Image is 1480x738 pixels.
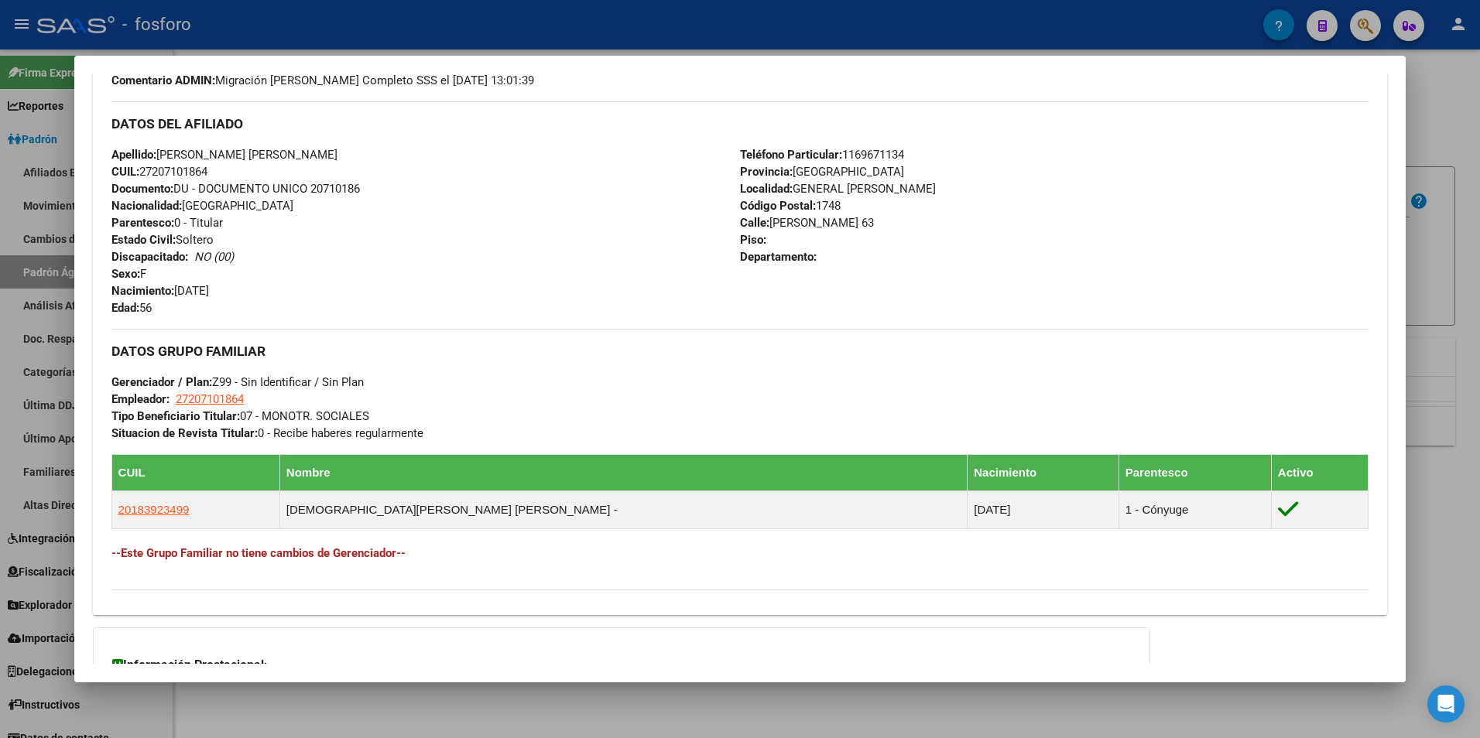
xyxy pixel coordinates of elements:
strong: Documento: [111,182,173,196]
strong: Departamento: [740,250,817,264]
strong: Parentesco: [111,216,174,230]
div: Open Intercom Messenger [1427,685,1465,723]
strong: Apellido: [111,148,156,162]
td: [DATE] [968,490,1119,528]
th: CUIL [111,454,279,490]
span: [GEOGRAPHIC_DATA] [740,165,904,179]
span: Migración [PERSON_NAME] Completo SSS el [DATE] 13:01:39 [111,72,534,89]
strong: Edad: [111,301,139,315]
h4: --Este Grupo Familiar no tiene cambios de Gerenciador-- [111,545,1369,562]
th: Parentesco [1119,454,1271,490]
span: 56 [111,301,152,315]
strong: Situacion de Revista Titular: [111,426,258,440]
span: 0 - Titular [111,216,223,230]
strong: Estado Civil: [111,233,176,247]
span: 1748 [740,199,841,213]
strong: Calle: [740,216,769,230]
span: 1169671134 [740,148,904,162]
strong: Teléfono Particular: [740,148,842,162]
th: Nacimiento [968,454,1119,490]
strong: Provincia: [740,165,793,179]
strong: Localidad: [740,182,793,196]
strong: Gerenciador / Plan: [111,375,212,389]
span: GENERAL [PERSON_NAME] [740,182,936,196]
h3: Información Prestacional: [112,656,1131,675]
strong: Discapacitado: [111,250,188,264]
h3: DATOS GRUPO FAMILIAR [111,343,1369,360]
span: Z99 - Sin Identificar / Sin Plan [111,375,364,389]
span: [PERSON_NAME] [PERSON_NAME] [111,148,337,162]
strong: Tipo Beneficiario Titular: [111,409,240,423]
strong: Código Postal: [740,199,816,213]
strong: Nacimiento: [111,284,174,298]
strong: Comentario ADMIN: [111,73,215,87]
strong: Sexo: [111,267,140,281]
span: F [111,267,146,281]
span: [DATE] [111,284,209,298]
span: 07 - MONOTR. SOCIALES [111,409,369,423]
span: 0 - Recibe haberes regularmente [111,426,423,440]
td: [DEMOGRAPHIC_DATA][PERSON_NAME] [PERSON_NAME] - [279,490,967,528]
span: [GEOGRAPHIC_DATA] [111,199,293,213]
span: DU - DOCUMENTO UNICO 20710186 [111,182,360,196]
span: Soltero [111,233,214,247]
span: 20183923499 [118,503,190,516]
i: NO (00) [194,250,234,264]
strong: Nacionalidad: [111,199,182,213]
strong: CUIL: [111,165,139,179]
span: 27207101864 [176,392,244,406]
th: Nombre [279,454,967,490]
span: 27207101864 [111,165,207,179]
span: [PERSON_NAME] 63 [740,216,874,230]
td: 1 - Cónyuge [1119,490,1271,528]
h3: DATOS DEL AFILIADO [111,115,1369,132]
strong: Piso: [740,233,766,247]
th: Activo [1271,454,1369,490]
strong: Empleador: [111,392,170,406]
